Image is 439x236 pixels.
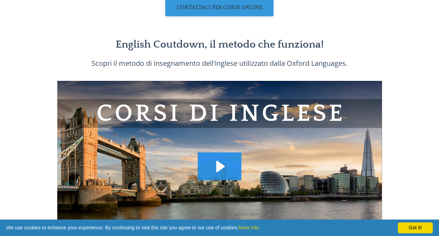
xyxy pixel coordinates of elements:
a: More info [239,225,259,230]
p: Scopri il metodo di insegnamento dell'inglese utilizzato dalla Oxford Languages. [91,57,348,70]
button: Play Video: sites/23497/video/6zHg5MpTb8RuULwNJH1g_Video_presentazione_ECD.mp4 [198,152,241,180]
span: We use cookies to enhance your experience. By continuing to visit this site you agree to our use ... [6,222,433,233]
h2: English Coutdown, il metodo che funziona! [91,38,348,51]
div: Got it! [398,222,433,233]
